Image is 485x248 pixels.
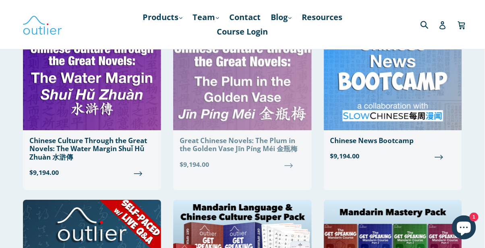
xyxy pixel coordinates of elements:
a: Products [139,10,187,25]
span: $9,194.00 [29,168,155,177]
a: Resources [298,10,346,25]
a: Blog [267,10,296,25]
div: Chinese Culture Through the Great Novels: The Water Margin Shuǐ Hǔ Zhuàn 水滸傳 [29,137,155,161]
span: $9,194.00 [330,151,456,161]
img: Outlier Linguistics [22,13,62,36]
div: Chinese News Bootcamp [330,137,456,145]
inbox-online-store-chat: Shopify online store chat [450,215,479,242]
span: $9,194.00 [180,160,305,169]
a: Course Login [213,25,272,39]
div: Great Chinese Novels: The Plum in the Golden Vase Jīn Píng Méi 金瓶梅 [180,137,305,153]
a: Team [189,10,223,25]
input: Search [419,16,441,33]
a: Contact [225,10,265,25]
